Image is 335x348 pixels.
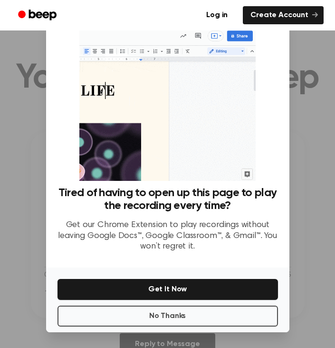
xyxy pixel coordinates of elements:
p: Get our Chrome Extension to play recordings without leaving Google Docs™, Google Classroom™, & Gm... [57,220,278,252]
a: Create Account [243,6,324,24]
a: Log in [197,4,237,26]
button: Get It Now [57,279,278,300]
h3: Tired of having to open up this page to play the recording every time? [57,187,278,212]
a: Beep [11,6,65,25]
button: No Thanks [57,306,278,327]
img: Beep extension in action [79,27,256,181]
